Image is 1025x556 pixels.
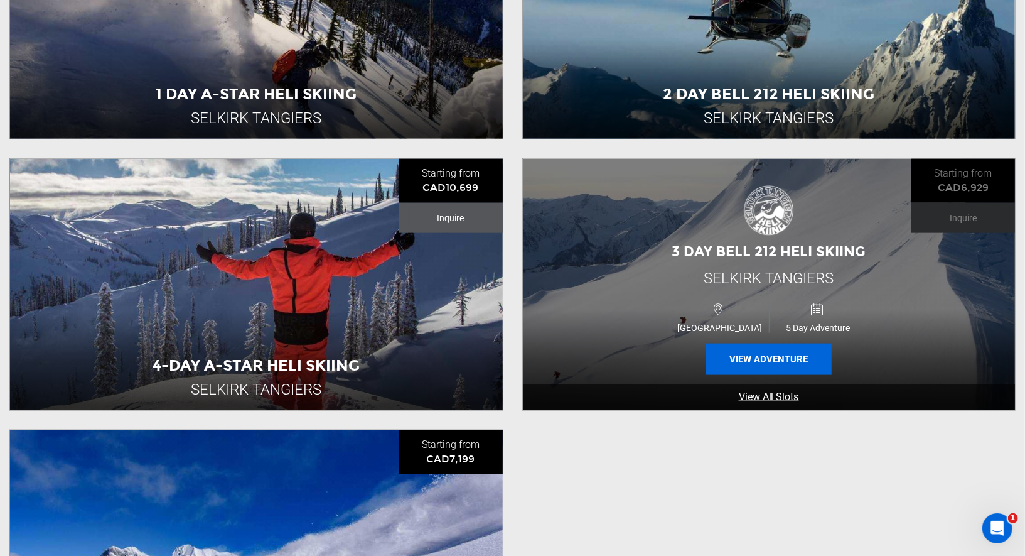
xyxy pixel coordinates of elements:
[706,344,832,375] button: View Adventure
[1008,513,1018,523] span: 1
[704,270,834,287] span: Selkirk Tangiers
[672,243,866,260] span: 3 Day Bell 212 Heli Skiing
[744,185,794,236] img: images
[523,384,1016,411] a: View All Slots
[982,513,1012,543] iframe: Intercom live chat
[770,323,867,333] span: 5 Day Adventure
[670,323,769,333] span: [GEOGRAPHIC_DATA]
